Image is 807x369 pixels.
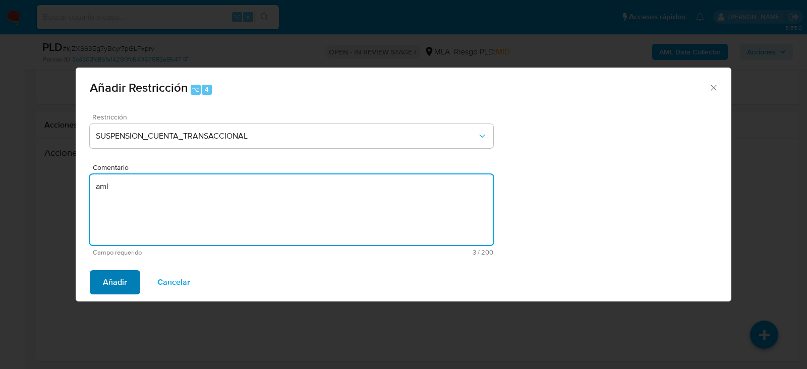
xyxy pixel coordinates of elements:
button: Cerrar ventana [709,83,718,92]
textarea: aml [90,174,493,245]
span: Máximo 200 caracteres [293,249,493,256]
span: Comentario [93,164,496,171]
span: ⌥ [192,85,199,94]
span: 4 [205,85,209,94]
span: Añadir [103,271,127,293]
button: Añadir [90,270,140,294]
span: Campo requerido [93,249,293,256]
span: Añadir Restricción [90,79,188,96]
span: SUSPENSION_CUENTA_TRANSACCIONAL [96,131,477,141]
span: Cancelar [157,271,190,293]
span: Restricción [92,113,496,120]
button: Restriction [90,124,493,148]
button: Cancelar [144,270,203,294]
